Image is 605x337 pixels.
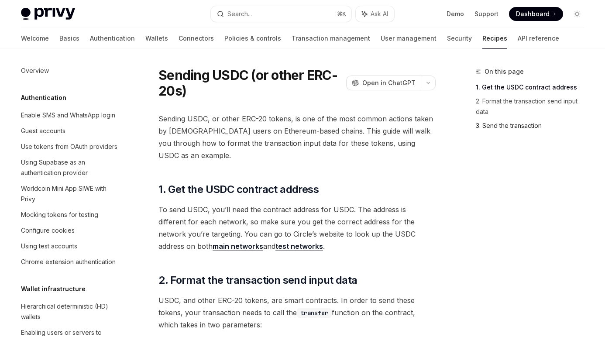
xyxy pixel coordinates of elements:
[337,10,346,17] span: ⌘ K
[381,28,437,49] a: User management
[21,8,75,20] img: light logo
[518,28,559,49] a: API reference
[14,107,126,123] a: Enable SMS and WhatsApp login
[224,28,281,49] a: Policies & controls
[21,126,65,136] div: Guest accounts
[14,181,126,207] a: Worldcoin Mini App SIWE with Privy
[21,183,120,204] div: Worldcoin Mini App SIWE with Privy
[447,10,464,18] a: Demo
[14,223,126,238] a: Configure cookies
[21,210,98,220] div: Mocking tokens for testing
[356,6,394,22] button: Ask AI
[21,110,115,120] div: Enable SMS and WhatsApp login
[346,76,421,90] button: Open in ChatGPT
[275,242,323,251] a: test networks
[158,203,436,252] span: To send USDC, you’ll need the contract address for USDC. The address is different for each networ...
[21,28,49,49] a: Welcome
[21,141,117,152] div: Use tokens from OAuth providers
[14,238,126,254] a: Using test accounts
[485,66,524,77] span: On this page
[59,28,79,49] a: Basics
[21,241,77,251] div: Using test accounts
[158,182,319,196] span: 1. Get the USDC contract address
[14,123,126,139] a: Guest accounts
[21,301,120,322] div: Hierarchical deterministic (HD) wallets
[297,308,332,318] code: transfer
[21,284,86,294] h5: Wallet infrastructure
[14,254,126,270] a: Chrome extension authentication
[158,67,343,99] h1: Sending USDC (or other ERC-20s)
[14,299,126,325] a: Hierarchical deterministic (HD) wallets
[447,28,472,49] a: Security
[90,28,135,49] a: Authentication
[14,155,126,181] a: Using Supabase as an authentication provider
[211,6,351,22] button: Search...⌘K
[179,28,214,49] a: Connectors
[21,93,66,103] h5: Authentication
[516,10,550,18] span: Dashboard
[476,94,591,119] a: 2. Format the transaction send input data
[21,225,75,236] div: Configure cookies
[21,157,120,178] div: Using Supabase as an authentication provider
[158,273,357,287] span: 2. Format the transaction send input data
[482,28,507,49] a: Recipes
[476,80,591,94] a: 1. Get the USDC contract address
[14,207,126,223] a: Mocking tokens for testing
[158,113,436,162] span: Sending USDC, or other ERC-20 tokens, is one of the most common actions taken by [DEMOGRAPHIC_DAT...
[362,79,416,87] span: Open in ChatGPT
[570,7,584,21] button: Toggle dark mode
[227,9,252,19] div: Search...
[158,294,436,331] span: USDC, and other ERC-20 tokens, are smart contracts. In order to send these tokens, your transacti...
[21,65,49,76] div: Overview
[14,63,126,79] a: Overview
[292,28,370,49] a: Transaction management
[371,10,388,18] span: Ask AI
[213,242,263,251] a: main networks
[14,139,126,155] a: Use tokens from OAuth providers
[145,28,168,49] a: Wallets
[509,7,563,21] a: Dashboard
[21,257,116,267] div: Chrome extension authentication
[474,10,498,18] a: Support
[476,119,591,133] a: 3. Send the transaction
